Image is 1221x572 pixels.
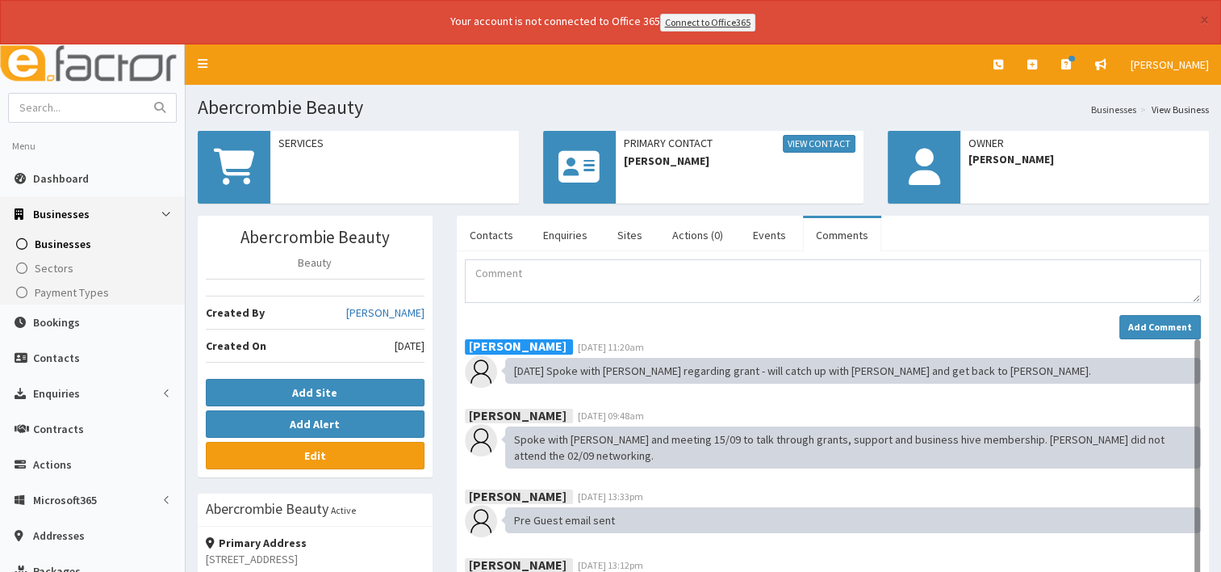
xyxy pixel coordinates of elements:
h1: Abercrombie Beauty [198,97,1209,118]
h3: Abercrombie Beauty [206,502,328,516]
button: × [1200,11,1209,28]
a: Connect to Office365 [660,14,755,32]
a: View Contact [783,135,855,153]
span: Sectors [35,261,73,275]
span: [DATE] 13:33pm [578,490,643,503]
a: Sites [604,218,655,252]
span: Actions [33,457,72,472]
span: Owner [968,135,1201,151]
input: Search... [9,94,144,122]
a: [PERSON_NAME] [346,305,424,321]
span: [DATE] 09:48am [578,410,644,422]
span: Dashboard [33,171,89,186]
b: [PERSON_NAME] [469,406,567,423]
a: Businesses [1091,103,1136,116]
span: Addresses [33,528,85,543]
a: Enquiries [530,218,600,252]
div: Pre Guest email sent [505,507,1201,533]
span: Primary Contact [624,135,856,153]
strong: Add Comment [1128,321,1192,333]
div: Spoke with [PERSON_NAME] and meeting 15/09 to talk through grants, support and business hive memb... [505,427,1201,469]
b: Add Site [292,385,337,400]
span: [DATE] 11:20am [578,341,644,353]
a: Sectors [4,256,185,280]
a: Comments [803,218,881,252]
b: [PERSON_NAME] [469,338,567,354]
span: Bookings [33,315,80,330]
a: Actions (0) [659,218,736,252]
b: [PERSON_NAME] [469,487,567,503]
a: [PERSON_NAME] [1119,44,1221,85]
button: Add Alert [206,410,424,438]
b: Add Alert [290,417,340,431]
span: Businesses [35,237,91,251]
span: Contracts [33,422,84,436]
li: View Business [1136,103,1209,116]
span: Microsoft365 [33,493,97,507]
span: [PERSON_NAME] [624,153,856,169]
h3: Abercrombie Beauty [206,228,424,246]
span: Payment Types [35,285,109,300]
button: Add Comment [1119,315,1201,339]
span: Services [278,135,511,151]
a: Payment Types [4,280,185,305]
a: Events [740,218,799,252]
span: [PERSON_NAME] [968,151,1201,167]
span: Businesses [33,207,90,221]
a: Edit [206,442,424,469]
b: Created By [206,305,265,320]
small: Active [331,504,356,516]
span: [DATE] [395,338,424,354]
span: [DATE] 13:12pm [578,559,643,571]
div: Your account is not connected to Office 365 [131,13,1075,32]
strong: Primary Address [206,536,307,550]
p: [STREET_ADDRESS] [206,551,424,567]
span: Enquiries [33,386,80,401]
b: [PERSON_NAME] [469,556,567,572]
span: Contacts [33,351,80,365]
p: Beauty [206,254,424,271]
b: Edit [304,448,326,463]
b: Created On [206,339,266,353]
a: Businesses [4,232,185,256]
textarea: Comment [465,259,1201,303]
a: Contacts [457,218,526,252]
span: [PERSON_NAME] [1131,57,1209,72]
div: [DATE] Spoke with [PERSON_NAME] regarding grant - will catch up with [PERSON_NAME] and get back t... [505,358,1201,384]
